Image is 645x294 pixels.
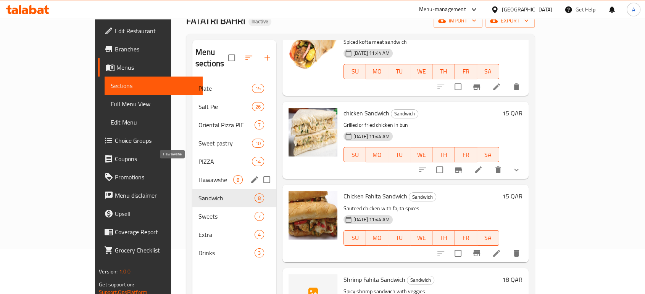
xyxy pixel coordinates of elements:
span: 14 [252,158,264,165]
h6: 15 QAR [502,191,522,201]
button: WE [410,230,432,246]
a: Edit menu item [474,165,483,174]
h6: 18 QAR [502,274,522,285]
span: export [492,16,529,26]
button: delete [489,161,507,179]
a: Promotions [98,168,203,186]
p: Grilled or fried chicken in bun [343,120,499,130]
button: TU [388,64,410,79]
span: Sandwich [407,276,434,284]
button: Branch-specific-item [468,244,486,262]
span: Coverage Report [115,227,197,236]
span: 26 [252,103,264,110]
button: WE [410,147,432,162]
span: Sandwich [409,193,436,201]
button: WE [410,64,432,79]
button: Add section [258,49,276,67]
span: Branches [115,45,197,54]
div: Sandwich [391,109,418,118]
img: chicken Sandwich [289,108,337,157]
a: Edit menu item [492,249,501,258]
div: Plate15 [192,79,276,97]
span: 8 [234,176,242,184]
a: Coverage Report [98,223,203,241]
span: MO [369,232,385,243]
div: items [255,248,264,257]
span: Chicken Fahita Sandwich [343,190,407,202]
span: Choice Groups [115,136,197,145]
span: SU [347,66,363,77]
h6: 15 QAR [502,108,522,118]
span: Select to update [450,245,466,261]
span: TH [435,232,451,243]
div: items [233,175,243,184]
span: Sort sections [240,49,258,67]
div: Hawawshe8edit [192,171,276,189]
div: items [252,102,264,111]
button: sort-choices [413,161,432,179]
button: Branch-specific-item [468,78,486,96]
button: SU [343,230,366,246]
button: SU [343,64,366,79]
span: [DATE] 11:44 AM [350,133,393,140]
span: PIZZA [198,157,252,166]
span: [DATE] 11:44 AM [350,50,393,57]
span: Get support on: [99,280,134,289]
p: Sauteed chicken with fajita spices [343,204,499,213]
a: Choice Groups [98,131,203,150]
span: MO [369,66,385,77]
span: A [632,5,635,14]
a: Edit menu item [492,82,501,91]
span: Edit Restaurant [115,26,197,35]
div: items [255,120,264,129]
span: Select all sections [224,50,240,66]
a: Coupons [98,150,203,168]
div: Oriental Pizza PIE7 [192,116,276,134]
div: [GEOGRAPHIC_DATA] [502,5,552,14]
p: Spiced kofta meat sandwich [343,37,499,47]
div: Sweet pastry10 [192,134,276,152]
span: Shrimp Fahita Sandwich [343,274,405,285]
div: items [255,212,264,221]
div: Sweets7 [192,207,276,225]
button: TH [432,64,455,79]
span: Version: [99,267,118,276]
a: Edit Menu [105,113,203,131]
span: Hawawshe [198,175,233,184]
span: TH [435,66,451,77]
span: WE [413,66,429,77]
span: Drinks [198,248,255,257]
a: Full Menu View [105,95,203,113]
span: 8 [255,195,264,202]
div: items [252,157,264,166]
span: Sweets [198,212,255,221]
div: PIZZA14 [192,152,276,171]
span: Upsell [115,209,197,218]
button: export [485,14,535,28]
span: chicken Sandwich [343,107,389,119]
div: Extra [198,230,255,239]
div: Sandwich8 [192,189,276,207]
button: TH [432,230,455,246]
div: items [252,139,264,148]
div: items [255,193,264,203]
span: 10 [252,140,264,147]
button: SA [477,64,499,79]
a: Branches [98,40,203,58]
div: Menu-management [419,5,466,14]
button: MO [366,64,388,79]
div: Drinks3 [192,244,276,262]
span: Full Menu View [111,99,197,109]
span: 15 [252,85,264,92]
button: delete [507,78,526,96]
button: FR [455,230,477,246]
button: edit [249,174,260,185]
div: Plate [198,84,252,93]
span: TU [391,232,407,243]
nav: Menu sections [192,76,276,265]
span: FR [458,149,474,160]
span: SA [480,232,496,243]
